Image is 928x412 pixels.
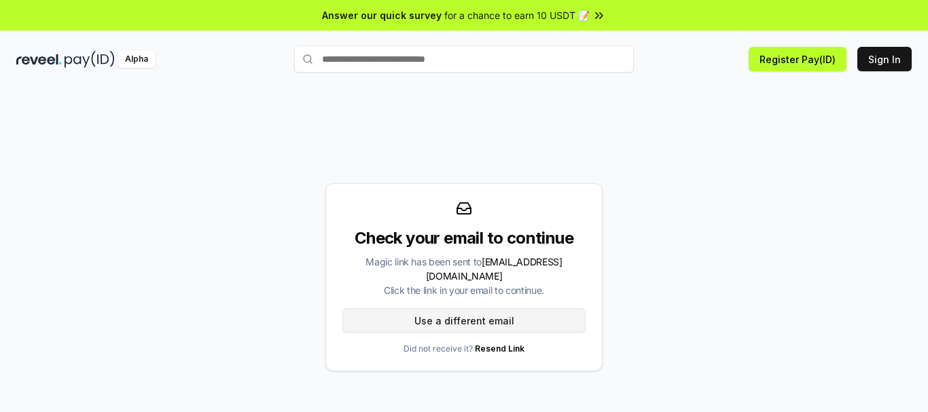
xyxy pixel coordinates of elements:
[342,227,586,249] div: Check your email to continue
[16,51,62,68] img: reveel_dark
[342,255,586,297] div: Magic link has been sent to Click the link in your email to continue.
[475,343,524,354] a: Resend Link
[444,8,590,22] span: for a chance to earn 10 USDT 📝
[749,47,846,71] button: Register Pay(ID)
[65,51,115,68] img: pay_id
[404,343,524,354] p: Did not receive it?
[426,256,563,282] span: [EMAIL_ADDRESS][DOMAIN_NAME]
[857,47,912,71] button: Sign In
[118,51,156,68] div: Alpha
[342,308,586,333] button: Use a different email
[322,8,442,22] span: Answer our quick survey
